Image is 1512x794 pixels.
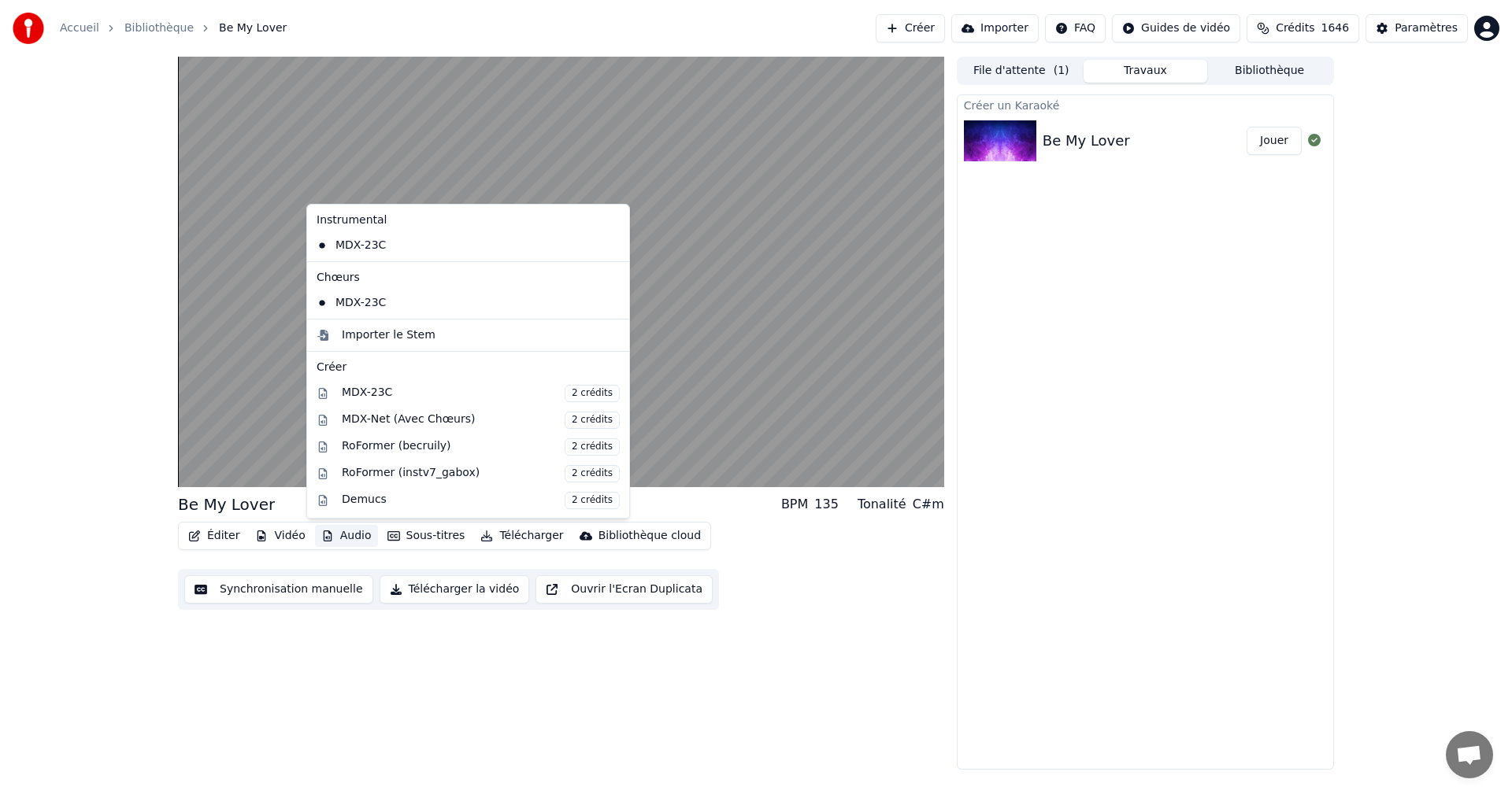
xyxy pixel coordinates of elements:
[951,14,1039,42] button: Importer
[342,492,620,509] div: Demucs
[342,385,620,402] div: MDX-23C
[1247,127,1302,155] button: Jouer
[474,525,569,547] button: Télécharger
[565,385,620,402] span: 2 crédits
[1395,20,1458,36] div: Paramètres
[310,208,626,233] div: Instrumental
[1045,14,1106,42] button: FAQ
[342,438,620,456] div: RoFormer (becruily)
[342,465,620,482] div: RoFormer (instv7_gabox)
[1112,14,1240,42] button: Guides de vidéo
[317,360,620,375] div: Créer
[1247,14,1359,42] button: Crédits1646
[1084,60,1208,83] button: Travaux
[60,20,99,36] a: Accueil
[814,495,839,514] div: 135
[1366,14,1468,42] button: Paramètres
[959,60,1084,83] button: File d'attente
[381,525,472,547] button: Sous-titres
[958,95,1333,114] div: Créer un Karaoké
[178,493,275,515] div: Be My Lover
[13,13,44,44] img: youka
[1446,731,1493,778] div: Ouvrir le chat
[1207,60,1332,83] button: Bibliothèque
[858,495,906,514] div: Tonalité
[342,327,435,343] div: Importer le Stem
[184,575,373,604] button: Synchronisation manuelle
[1054,63,1069,79] span: ( 1 )
[565,412,620,429] span: 2 crédits
[876,14,945,42] button: Créer
[913,495,944,514] div: C#m
[315,525,378,547] button: Audio
[182,525,246,547] button: Éditer
[598,528,701,544] div: Bibliothèque cloud
[1321,20,1350,36] span: 1646
[60,20,287,36] nav: breadcrumb
[342,412,620,429] div: MDX-Net (Avec Chœurs)
[219,20,287,36] span: Be My Lover
[310,290,602,316] div: MDX-23C
[380,575,530,604] button: Télécharger la vidéo
[310,265,626,290] div: Chœurs
[124,20,194,36] a: Bibliothèque
[1276,20,1314,36] span: Crédits
[310,233,602,258] div: MDX-23C
[1043,130,1130,152] div: Be My Lover
[565,465,620,482] span: 2 crédits
[565,492,620,509] span: 2 crédits
[781,495,808,514] div: BPM
[535,575,713,604] button: Ouvrir l'Ecran Duplicata
[249,525,311,547] button: Vidéo
[565,438,620,456] span: 2 crédits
